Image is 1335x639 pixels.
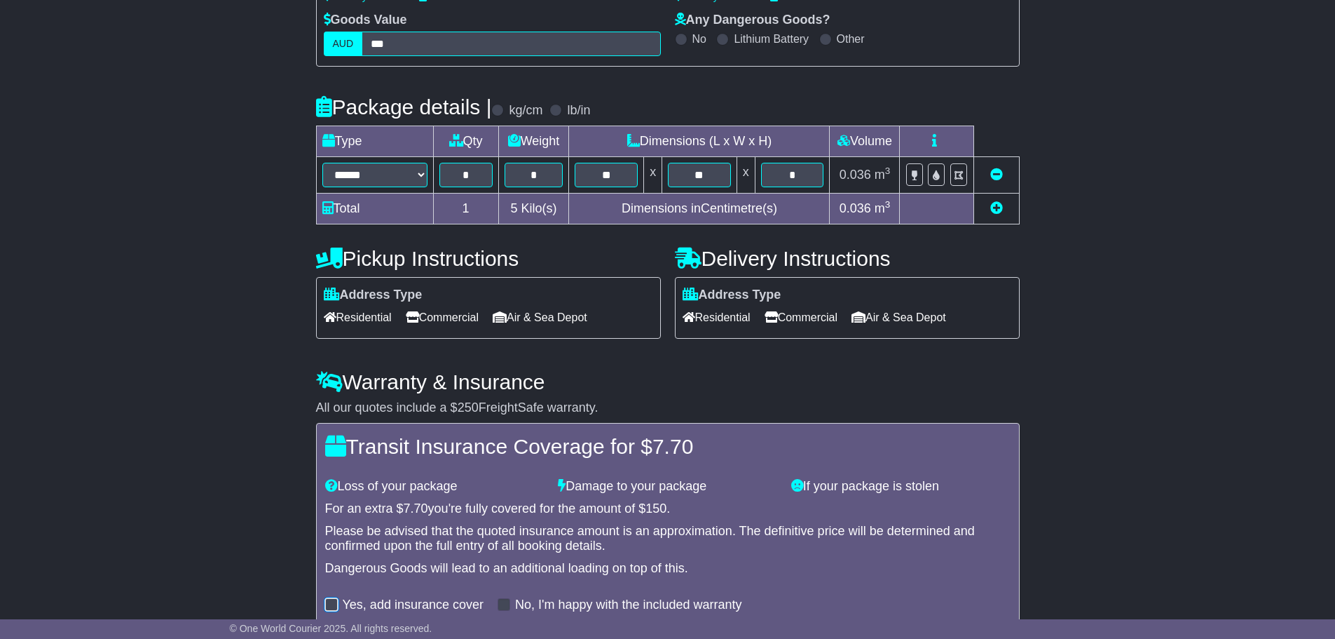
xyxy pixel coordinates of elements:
[683,307,751,328] span: Residential
[737,157,755,194] td: x
[734,32,809,46] label: Lithium Battery
[324,13,407,28] label: Goods Value
[316,247,661,270] h4: Pickup Instructions
[458,401,479,415] span: 250
[830,126,900,157] td: Volume
[316,95,492,119] h4: Package details |
[404,502,428,516] span: 7.70
[837,32,865,46] label: Other
[316,401,1020,416] div: All our quotes include a $ FreightSafe warranty.
[324,307,392,328] span: Residential
[316,194,433,224] td: Total
[498,194,569,224] td: Kilo(s)
[509,103,542,119] label: kg/cm
[325,502,1011,517] div: For an extra $ you're fully covered for the amount of $ .
[990,168,1003,182] a: Remove this item
[316,126,433,157] td: Type
[675,13,830,28] label: Any Dangerous Goods?
[885,166,891,176] sup: 3
[498,126,569,157] td: Weight
[784,479,1018,495] div: If your package is stolen
[875,201,891,215] span: m
[510,201,517,215] span: 5
[567,103,590,119] label: lb/in
[406,307,479,328] span: Commercial
[551,479,784,495] div: Damage to your package
[652,435,693,458] span: 7.70
[324,32,363,56] label: AUD
[851,307,946,328] span: Air & Sea Depot
[433,126,498,157] td: Qty
[645,502,666,516] span: 150
[325,524,1011,554] div: Please be advised that the quoted insurance amount is an approximation. The definitive price will...
[515,598,742,613] label: No, I'm happy with the included warranty
[343,598,484,613] label: Yes, add insurance cover
[692,32,706,46] label: No
[230,623,432,634] span: © One World Courier 2025. All rights reserved.
[316,370,1020,394] h4: Warranty & Insurance
[324,288,423,303] label: Address Type
[875,168,891,182] span: m
[990,201,1003,215] a: Add new item
[765,307,837,328] span: Commercial
[318,479,552,495] div: Loss of your package
[644,157,662,194] td: x
[325,561,1011,577] div: Dangerous Goods will lead to an additional loading on top of this.
[569,126,830,157] td: Dimensions (L x W x H)
[433,194,498,224] td: 1
[885,199,891,210] sup: 3
[683,288,781,303] label: Address Type
[840,201,871,215] span: 0.036
[325,435,1011,458] h4: Transit Insurance Coverage for $
[569,194,830,224] td: Dimensions in Centimetre(s)
[840,168,871,182] span: 0.036
[675,247,1020,270] h4: Delivery Instructions
[493,307,587,328] span: Air & Sea Depot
